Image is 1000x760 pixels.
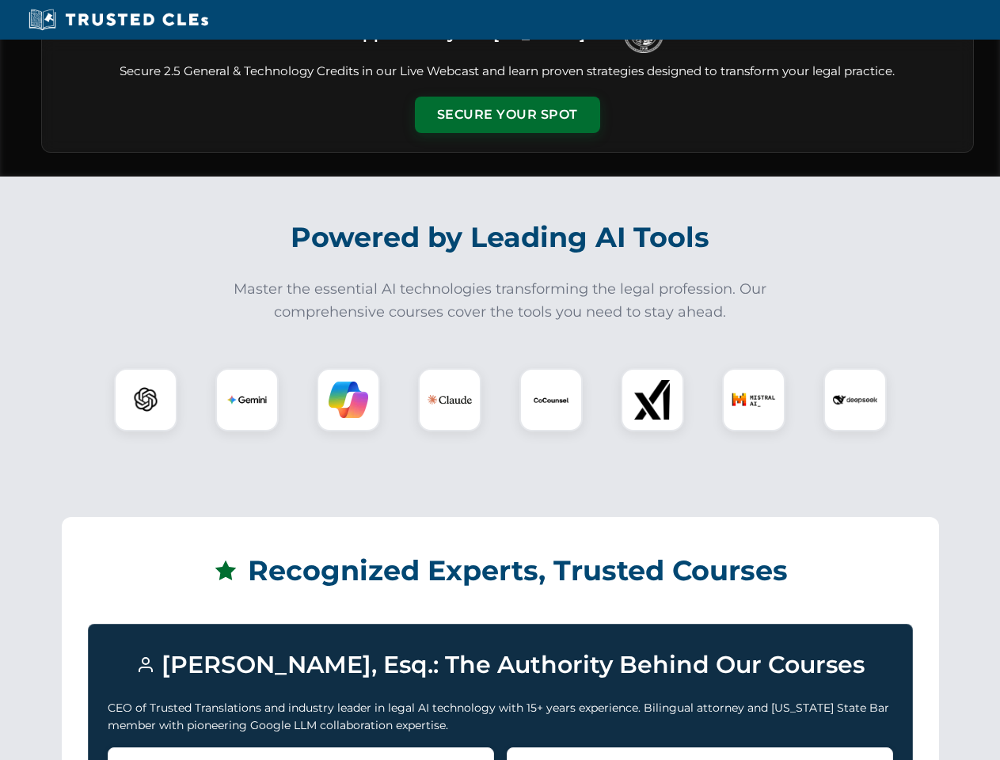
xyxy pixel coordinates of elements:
[722,368,785,431] div: Mistral AI
[114,368,177,431] div: ChatGPT
[317,368,380,431] div: Copilot
[531,380,571,420] img: CoCounsel Logo
[732,378,776,422] img: Mistral AI Logo
[415,97,600,133] button: Secure Your Spot
[123,377,169,423] img: ChatGPT Logo
[215,368,279,431] div: Gemini
[519,368,583,431] div: CoCounsel
[633,380,672,420] img: xAI Logo
[418,368,481,431] div: Claude
[88,543,913,598] h2: Recognized Experts, Trusted Courses
[24,8,213,32] img: Trusted CLEs
[223,278,778,324] p: Master the essential AI technologies transforming the legal profession. Our comprehensive courses...
[61,63,954,81] p: Secure 2.5 General & Technology Credits in our Live Webcast and learn proven strategies designed ...
[428,378,472,422] img: Claude Logo
[329,380,368,420] img: Copilot Logo
[62,210,939,265] h2: Powered by Leading AI Tools
[621,368,684,431] div: xAI
[108,644,893,686] h3: [PERSON_NAME], Esq.: The Authority Behind Our Courses
[823,368,887,431] div: DeepSeek
[833,378,877,422] img: DeepSeek Logo
[108,699,893,735] p: CEO of Trusted Translations and industry leader in legal AI technology with 15+ years experience....
[227,380,267,420] img: Gemini Logo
